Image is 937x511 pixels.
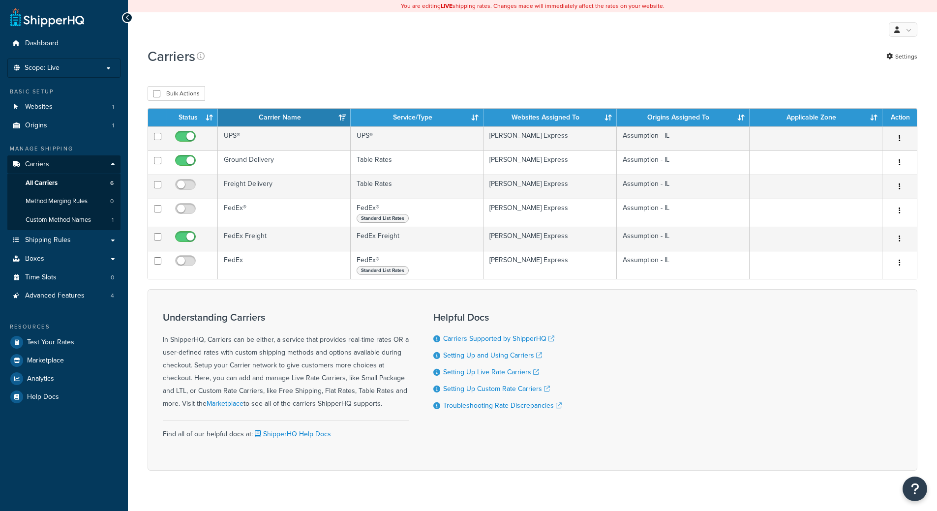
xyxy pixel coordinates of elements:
a: Websites 1 [7,98,121,116]
span: 1 [112,103,114,111]
span: Time Slots [25,273,57,282]
th: Action [882,109,917,126]
th: Origins Assigned To: activate to sort column ascending [617,109,750,126]
div: Resources [7,323,121,331]
a: Troubleshooting Rate Discrepancies [443,400,562,411]
span: 1 [112,121,114,130]
button: Open Resource Center [903,477,927,501]
div: Basic Setup [7,88,121,96]
td: Ground Delivery [218,150,351,175]
td: [PERSON_NAME] Express [484,251,616,279]
a: Custom Method Names 1 [7,211,121,229]
a: Method Merging Rules 0 [7,192,121,210]
td: [PERSON_NAME] Express [484,150,616,175]
div: Manage Shipping [7,145,121,153]
td: Assumption - IL [617,150,750,175]
span: Standard List Rates [357,266,409,275]
li: Custom Method Names [7,211,121,229]
span: 1 [112,216,114,224]
li: All Carriers [7,174,121,192]
span: Test Your Rates [27,338,74,347]
td: FedEx® [218,199,351,227]
li: Origins [7,117,121,135]
span: 4 [111,292,114,300]
a: All Carriers 6 [7,174,121,192]
td: [PERSON_NAME] Express [484,126,616,150]
a: Marketplace [207,398,243,409]
a: Carriers Supported by ShipperHQ [443,333,554,344]
a: Setting Up Live Rate Carriers [443,367,539,377]
a: Help Docs [7,388,121,406]
span: 0 [111,273,114,282]
td: Freight Delivery [218,175,351,199]
span: Standard List Rates [357,214,409,223]
span: Origins [25,121,47,130]
a: Settings [886,50,917,63]
td: [PERSON_NAME] Express [484,175,616,199]
a: Advanced Features 4 [7,287,121,305]
span: Analytics [27,375,54,383]
b: LIVE [441,1,453,10]
td: Assumption - IL [617,251,750,279]
td: Table Rates [351,175,484,199]
a: Marketplace [7,352,121,369]
a: Time Slots 0 [7,269,121,287]
li: Time Slots [7,269,121,287]
span: Dashboard [25,39,59,48]
span: 6 [110,179,114,187]
a: Setting Up and Using Carriers [443,350,542,361]
td: FedEx® [351,199,484,227]
li: Method Merging Rules [7,192,121,210]
li: Carriers [7,155,121,230]
td: Assumption - IL [617,175,750,199]
th: Applicable Zone: activate to sort column ascending [750,109,882,126]
td: UPS® [218,126,351,150]
span: Help Docs [27,393,59,401]
span: Boxes [25,255,44,263]
span: Websites [25,103,53,111]
td: FedEx Freight [218,227,351,251]
button: Bulk Actions [148,86,205,101]
span: All Carriers [26,179,58,187]
td: Assumption - IL [617,199,750,227]
li: Websites [7,98,121,116]
td: Table Rates [351,150,484,175]
span: Scope: Live [25,64,60,72]
th: Websites Assigned To: activate to sort column ascending [484,109,616,126]
h3: Helpful Docs [433,312,562,323]
td: [PERSON_NAME] Express [484,199,616,227]
span: Method Merging Rules [26,197,88,206]
th: Status: activate to sort column ascending [167,109,218,126]
a: Boxes [7,250,121,268]
a: Origins 1 [7,117,121,135]
th: Service/Type: activate to sort column ascending [351,109,484,126]
li: Dashboard [7,34,121,53]
td: Assumption - IL [617,126,750,150]
a: Test Your Rates [7,333,121,351]
td: UPS® [351,126,484,150]
span: Shipping Rules [25,236,71,244]
span: 0 [110,197,114,206]
span: Advanced Features [25,292,85,300]
th: Carrier Name: activate to sort column ascending [218,109,351,126]
a: Shipping Rules [7,231,121,249]
span: Custom Method Names [26,216,91,224]
td: FedEx® [351,251,484,279]
h1: Carriers [148,47,195,66]
a: Analytics [7,370,121,388]
td: FedEx [218,251,351,279]
h3: Understanding Carriers [163,312,409,323]
td: [PERSON_NAME] Express [484,227,616,251]
a: Carriers [7,155,121,174]
span: Marketplace [27,357,64,365]
div: In ShipperHQ, Carriers can be either, a service that provides real-time rates OR a user-defined r... [163,312,409,410]
td: FedEx Freight [351,227,484,251]
a: Setting Up Custom Rate Carriers [443,384,550,394]
li: Advanced Features [7,287,121,305]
